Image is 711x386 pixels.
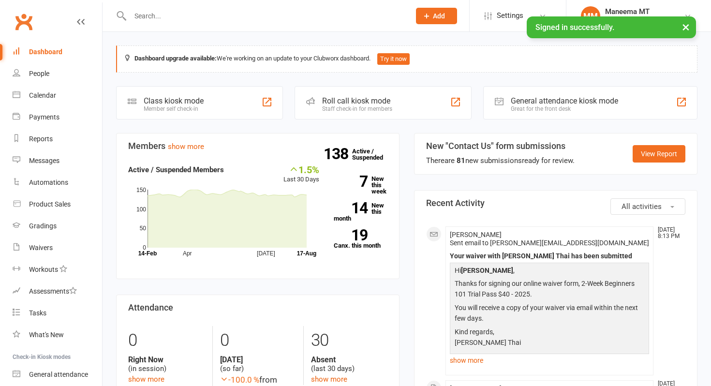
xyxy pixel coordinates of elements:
[450,231,502,238] span: [PERSON_NAME]
[128,141,387,151] h3: Members
[581,6,600,26] div: MM
[29,371,88,378] div: General attendance
[433,12,445,20] span: Add
[29,331,64,339] div: What's New
[29,70,49,77] div: People
[29,309,46,317] div: Tasks
[352,141,395,168] a: 138Active / Suspended
[426,141,575,151] h3: New "Contact Us" form submissions
[283,164,319,185] div: Last 30 Days
[535,23,614,32] span: Signed in successfully.
[311,326,387,355] div: 30
[452,302,647,327] p: You will receive a copy of your waiver via email within the next few days.
[322,105,392,112] div: Staff check-in for members
[13,150,102,172] a: Messages
[168,142,204,151] a: show more
[452,327,647,351] p: Kind regards, [PERSON_NAME] Thai
[116,45,697,73] div: We're working on an update to your Clubworx dashboard.
[29,222,57,230] div: Gradings
[334,174,368,189] strong: 7
[511,96,618,105] div: General attendance kiosk mode
[29,157,59,164] div: Messages
[311,355,387,364] strong: Absent
[29,48,62,56] div: Dashboard
[29,200,71,208] div: Product Sales
[128,326,205,355] div: 0
[13,324,102,346] a: What's New
[128,303,387,312] h3: Attendance
[450,354,649,367] a: show more
[452,278,647,302] p: Thanks for signing our online waiver form, 2-Week Beginners 101 Trial Pass $40 - 2025.
[13,302,102,324] a: Tasks
[633,145,685,163] a: View Report
[450,239,649,247] span: Sent email to [PERSON_NAME][EMAIL_ADDRESS][DOMAIN_NAME]
[511,105,618,112] div: Great for the front desk
[324,147,352,161] strong: 138
[605,7,671,16] div: Maneema MT
[334,176,388,194] a: 7New this week
[127,9,403,23] input: Search...
[134,55,217,62] strong: Dashboard upgrade available:
[426,155,575,166] div: There are new submissions ready for review.
[677,16,695,37] button: ×
[13,237,102,259] a: Waivers
[29,178,68,186] div: Automations
[144,105,204,112] div: Member self check-in
[497,5,523,27] span: Settings
[220,326,296,355] div: 0
[13,63,102,85] a: People
[128,165,224,174] strong: Active / Suspended Members
[12,10,36,34] a: Clubworx
[13,281,102,302] a: Assessments
[13,128,102,150] a: Reports
[220,375,259,385] span: -100.0 %
[452,265,647,278] p: Hi ,
[334,201,368,215] strong: 14
[322,96,392,105] div: Roll call kiosk mode
[13,41,102,63] a: Dashboard
[377,53,410,65] button: Try it now
[128,355,205,373] div: (in session)
[311,375,347,384] a: show more
[610,198,685,215] button: All activities
[13,172,102,193] a: Automations
[144,96,204,105] div: Class kiosk mode
[128,375,164,384] a: show more
[334,228,368,242] strong: 19
[426,198,685,208] h3: Recent Activity
[334,229,388,249] a: 19Canx. this month
[13,106,102,128] a: Payments
[29,244,53,252] div: Waivers
[220,355,296,373] div: (so far)
[311,355,387,373] div: (last 30 days)
[13,85,102,106] a: Calendar
[29,91,56,99] div: Calendar
[334,202,388,222] a: 14New this month
[283,164,319,175] div: 1.5%
[457,156,465,165] strong: 81
[653,227,685,239] time: [DATE] 8:13 PM
[605,16,671,25] div: [PERSON_NAME] Thai
[29,135,53,143] div: Reports
[622,202,662,211] span: All activities
[29,266,58,273] div: Workouts
[220,355,296,364] strong: [DATE]
[13,259,102,281] a: Workouts
[13,364,102,386] a: General attendance kiosk mode
[416,8,457,24] button: Add
[461,267,513,274] strong: [PERSON_NAME]
[29,287,77,295] div: Assessments
[13,193,102,215] a: Product Sales
[13,215,102,237] a: Gradings
[128,355,205,364] strong: Right Now
[29,113,59,121] div: Payments
[450,252,649,260] div: Your waiver with [PERSON_NAME] Thai has been submitted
